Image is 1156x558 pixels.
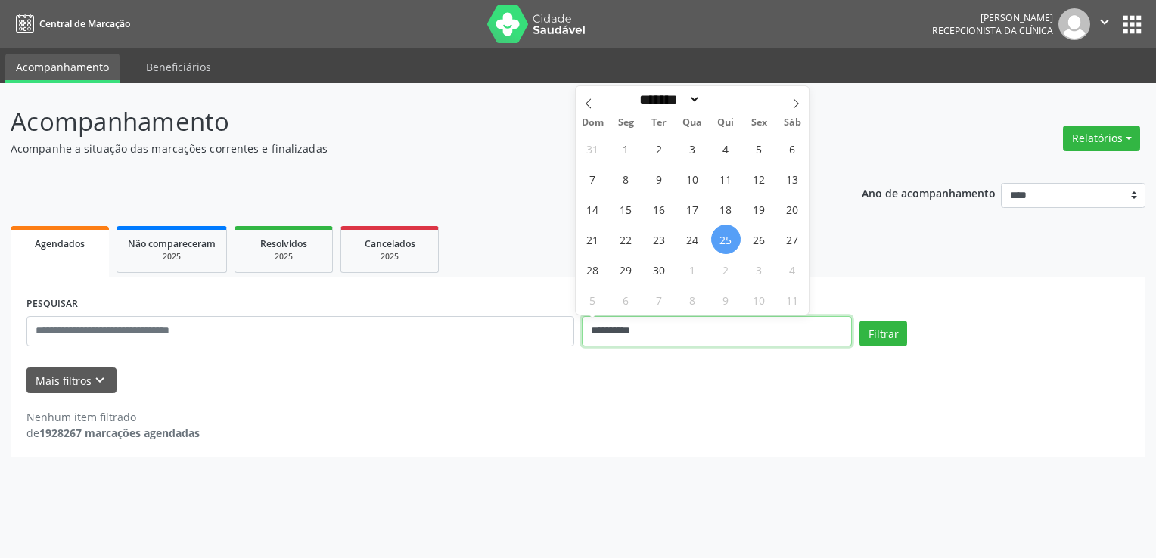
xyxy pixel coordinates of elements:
button: Relatórios [1063,126,1140,151]
input: Year [701,91,750,107]
span: Setembro 4, 2025 [711,134,741,163]
a: Central de Marcação [11,11,130,36]
span: Setembro 13, 2025 [778,164,807,194]
span: Central de Marcação [39,17,130,30]
button: apps [1119,11,1145,38]
strong: 1928267 marcações agendadas [39,426,200,440]
span: Sex [742,118,775,128]
span: Setembro 25, 2025 [711,225,741,254]
span: Outubro 9, 2025 [711,285,741,315]
a: Acompanhamento [5,54,120,83]
span: Cancelados [365,237,415,250]
button: Mais filtroskeyboard_arrow_down [26,367,117,394]
span: Agendados [35,237,85,250]
span: Setembro 2, 2025 [645,134,674,163]
a: Beneficiários [135,54,222,80]
span: Setembro 8, 2025 [611,164,641,194]
div: Nenhum item filtrado [26,409,200,425]
span: Setembro 24, 2025 [678,225,707,254]
span: Outubro 11, 2025 [778,285,807,315]
p: Ano de acompanhamento [862,183,996,202]
i:  [1096,14,1113,30]
span: Setembro 6, 2025 [778,134,807,163]
label: PESQUISAR [26,293,78,316]
span: Setembro 16, 2025 [645,194,674,224]
div: de [26,425,200,441]
span: Setembro 12, 2025 [744,164,774,194]
select: Month [635,91,701,107]
span: Não compareceram [128,237,216,250]
p: Acompanhe a situação das marcações correntes e finalizadas [11,141,805,157]
span: Outubro 10, 2025 [744,285,774,315]
button: Filtrar [859,321,907,346]
div: 2025 [352,251,427,262]
span: Agosto 31, 2025 [578,134,608,163]
span: Setembro 21, 2025 [578,225,608,254]
div: 2025 [246,251,322,262]
span: Recepcionista da clínica [932,24,1053,37]
span: Resolvidos [260,237,307,250]
div: [PERSON_NAME] [932,11,1053,24]
span: Outubro 2, 2025 [711,255,741,284]
span: Setembro 20, 2025 [778,194,807,224]
span: Outubro 7, 2025 [645,285,674,315]
button:  [1090,8,1119,40]
span: Outubro 8, 2025 [678,285,707,315]
span: Setembro 3, 2025 [678,134,707,163]
span: Setembro 27, 2025 [778,225,807,254]
span: Outubro 5, 2025 [578,285,608,315]
span: Outubro 6, 2025 [611,285,641,315]
span: Setembro 29, 2025 [611,255,641,284]
div: 2025 [128,251,216,262]
span: Outubro 4, 2025 [778,255,807,284]
span: Setembro 10, 2025 [678,164,707,194]
span: Setembro 17, 2025 [678,194,707,224]
i: keyboard_arrow_down [92,372,108,389]
span: Sáb [775,118,809,128]
span: Qui [709,118,742,128]
span: Setembro 14, 2025 [578,194,608,224]
span: Setembro 11, 2025 [711,164,741,194]
span: Dom [576,118,609,128]
img: img [1058,8,1090,40]
span: Outubro 1, 2025 [678,255,707,284]
span: Qua [676,118,709,128]
span: Setembro 7, 2025 [578,164,608,194]
span: Setembro 22, 2025 [611,225,641,254]
span: Setembro 28, 2025 [578,255,608,284]
span: Ter [642,118,676,128]
span: Setembro 18, 2025 [711,194,741,224]
span: Setembro 5, 2025 [744,134,774,163]
span: Seg [609,118,642,128]
span: Setembro 1, 2025 [611,134,641,163]
span: Setembro 19, 2025 [744,194,774,224]
span: Setembro 15, 2025 [611,194,641,224]
span: Setembro 26, 2025 [744,225,774,254]
span: Setembro 30, 2025 [645,255,674,284]
span: Setembro 23, 2025 [645,225,674,254]
span: Outubro 3, 2025 [744,255,774,284]
span: Setembro 9, 2025 [645,164,674,194]
p: Acompanhamento [11,103,805,141]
